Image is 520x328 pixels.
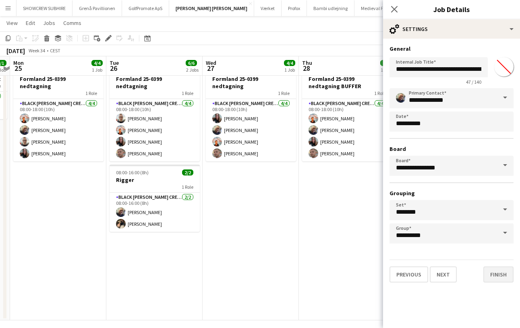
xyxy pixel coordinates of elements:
[302,64,392,161] app-job-card: 08:00-18:00 (10h)4/4Formland 25-0399 nedtagning BUFFER1 RoleBlack [PERSON_NAME] Crew ([PERSON_NAM...
[389,266,428,283] button: Previous
[206,99,296,161] app-card-role: Black [PERSON_NAME] Crew ([PERSON_NAME])4/408:00-18:00 (10h)[PERSON_NAME][PERSON_NAME][PERSON_NAM...
[354,0,404,16] button: Medieval Festival
[85,90,97,96] span: 1 Role
[50,47,60,54] div: CEST
[60,18,85,28] a: Comms
[206,64,296,161] app-job-card: 08:00-18:00 (10h)4/4Formland 25-0399 nedtagning1 RoleBlack [PERSON_NAME] Crew ([PERSON_NAME])4/40...
[110,64,200,161] app-job-card: 08:00-18:00 (10h)4/4Formland 25-0399 nedtagning1 RoleBlack [PERSON_NAME] Crew ([PERSON_NAME])4/40...
[110,75,200,90] h3: Formland 25-0399 nedtagning
[122,0,169,16] button: GolfPromote ApS
[116,169,149,175] span: 08:00-16:00 (8h)
[13,75,104,90] h3: Formland 25-0399 nedtagning
[91,60,103,66] span: 4/4
[302,59,312,66] span: Thu
[13,99,104,161] app-card-role: Black [PERSON_NAME] Crew ([PERSON_NAME])4/408:00-18:00 (10h)[PERSON_NAME][PERSON_NAME][PERSON_NAM...
[278,90,290,96] span: 1 Role
[13,64,104,161] app-job-card: 08:00-18:00 (10h)4/4Formland 25-0399 nedtagning1 RoleBlack [PERSON_NAME] Crew ([PERSON_NAME])4/40...
[254,0,282,16] button: Værket
[460,79,488,85] span: 47 / 140
[13,59,24,66] span: Mon
[169,0,254,16] button: [PERSON_NAME] [PERSON_NAME]
[383,4,520,14] h3: Job Details
[380,60,392,66] span: 4/4
[63,19,81,27] span: Comms
[27,47,47,54] span: Week 34
[182,184,193,190] span: 1 Role
[186,67,199,73] div: 2 Jobs
[3,18,21,28] a: View
[381,67,391,73] div: 1 Job
[186,60,197,66] span: 6/6
[282,0,307,16] button: Profox
[6,47,25,55] div: [DATE]
[307,0,354,16] button: Bambi udlejning
[12,64,24,73] span: 25
[483,266,514,283] button: Finish
[182,90,193,96] span: 1 Role
[182,169,193,175] span: 2/2
[430,266,457,283] button: Next
[383,19,520,39] div: Settings
[302,75,392,90] h3: Formland 25-0399 nedtagning BUFFER
[389,190,514,197] h3: Grouping
[6,19,18,27] span: View
[73,0,122,16] button: Grenå Pavillionen
[43,19,55,27] span: Jobs
[110,165,200,232] app-job-card: 08:00-16:00 (8h)2/2Rigger1 RoleBlack [PERSON_NAME] Crew ([PERSON_NAME])2/208:00-16:00 (8h)[PERSON...
[17,0,73,16] button: SHOWCREW SUBHIRE
[205,64,216,73] span: 27
[284,60,295,66] span: 4/4
[26,19,35,27] span: Edit
[40,18,58,28] a: Jobs
[389,145,514,153] h3: Board
[110,193,200,232] app-card-role: Black [PERSON_NAME] Crew ([PERSON_NAME])2/208:00-16:00 (8h)[PERSON_NAME][PERSON_NAME]
[206,75,296,90] h3: Formland 25-0399 nedtagning
[23,18,38,28] a: Edit
[110,176,200,184] h3: Rigger
[110,99,200,161] app-card-role: Black [PERSON_NAME] Crew ([PERSON_NAME])4/408:00-18:00 (10h)[PERSON_NAME][PERSON_NAME][PERSON_NAM...
[301,64,312,73] span: 28
[374,90,386,96] span: 1 Role
[108,64,119,73] span: 26
[92,67,102,73] div: 1 Job
[284,67,295,73] div: 1 Job
[389,45,514,52] h3: General
[110,59,119,66] span: Tue
[206,59,216,66] span: Wed
[302,99,392,161] app-card-role: Black [PERSON_NAME] Crew ([PERSON_NAME])4/408:00-18:00 (10h)[PERSON_NAME][PERSON_NAME][PERSON_NAM...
